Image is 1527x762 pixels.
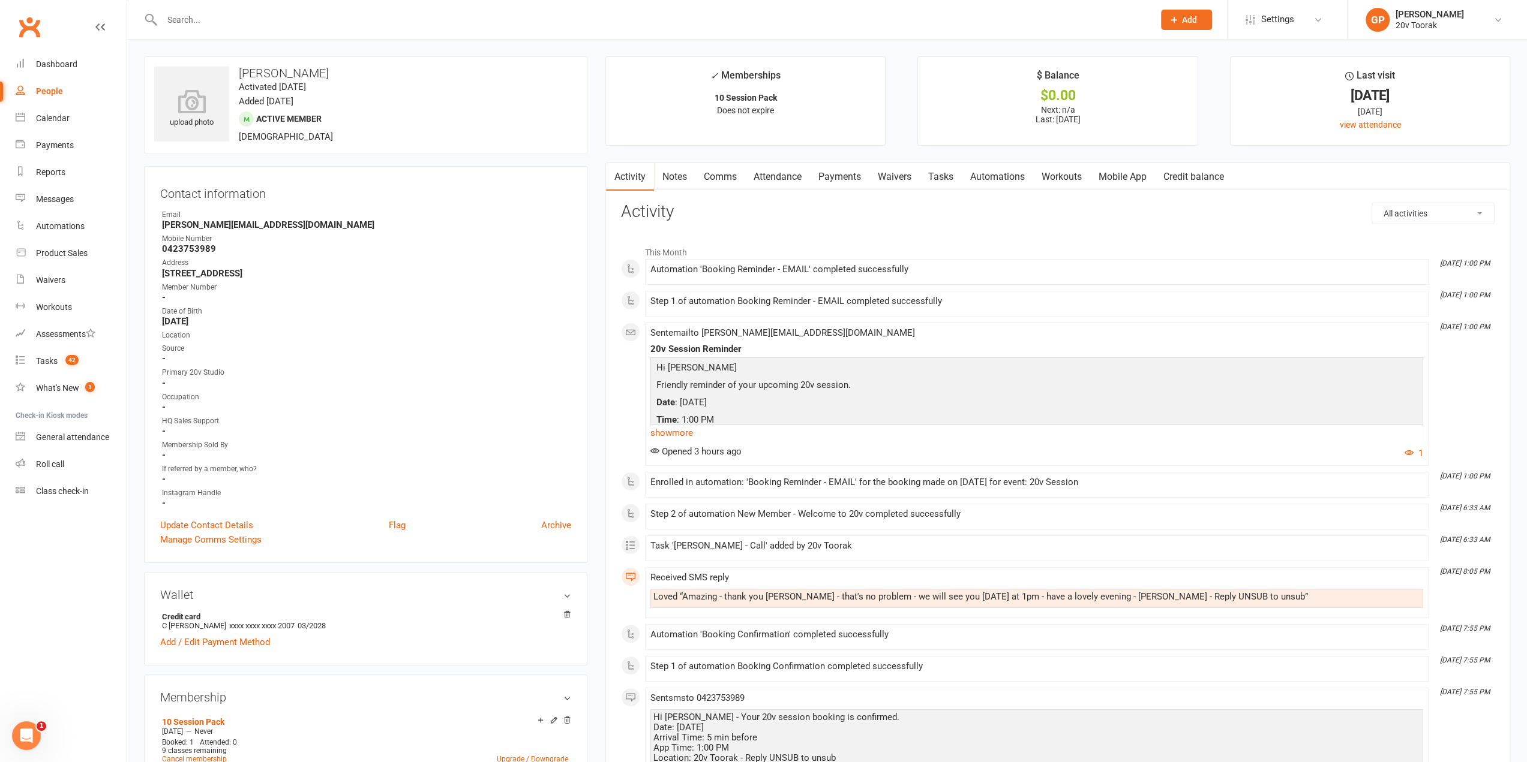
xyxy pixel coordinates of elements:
span: Never [194,727,213,736]
a: Messages [16,186,127,213]
span: Add [1182,15,1197,25]
i: [DATE] 6:33 AM [1440,504,1490,512]
i: [DATE] 1:00 PM [1440,259,1490,267]
li: C [PERSON_NAME] [160,610,571,632]
button: 1 [1405,446,1423,460]
time: Added [DATE] [239,96,293,107]
strong: 0423753989 [162,243,571,254]
a: Product Sales [16,240,127,267]
h3: Membership [160,691,571,704]
div: Step 2 of automation New Member - Welcome to 20v completed successfully [650,509,1423,519]
a: Archive [541,518,571,532]
div: Waivers [36,275,65,285]
div: [DATE] [1241,89,1499,102]
a: Manage Comms Settings [160,532,262,547]
i: [DATE] 6:33 AM [1440,535,1490,544]
div: GP [1366,8,1390,32]
h3: Wallet [160,588,571,601]
p: Hi [PERSON_NAME] [653,360,1420,378]
div: Calendar [36,113,70,123]
span: Active member [256,114,322,124]
div: Primary 20v Studio [162,367,571,378]
div: Instagram Handle [162,487,571,499]
strong: - [162,450,571,460]
div: People [36,86,63,96]
a: Payments [810,163,869,191]
div: — [159,727,571,736]
div: 20v Toorak [1396,20,1464,31]
div: Last visit [1345,68,1395,89]
a: Notes [654,163,695,191]
span: Settings [1261,6,1294,33]
span: Opened 3 hours ago [650,446,742,457]
strong: 10 Session Pack [715,93,777,103]
div: Member Number [162,282,571,293]
span: xxxx xxxx xxxx 2007 [229,621,295,630]
a: Automations [962,163,1033,191]
h3: Activity [621,203,1495,221]
iframe: Intercom live chat [12,721,41,750]
div: Product Sales [36,248,88,258]
div: Tasks [36,356,58,366]
i: [DATE] 7:55 PM [1440,688,1490,696]
span: 03/2028 [298,621,326,630]
a: view attendance [1339,120,1400,129]
div: [DATE] [1241,105,1499,118]
span: Date [656,397,675,408]
strong: - [162,498,571,508]
li: This Month [621,240,1495,259]
div: Received SMS reply [650,573,1423,583]
a: Mobile App [1090,163,1155,191]
a: Activity [606,163,654,191]
div: If referred by a member, who? [162,463,571,475]
p: Friendly reminder of your upcoming 20v session. [653,378,1420,395]
a: Payments [16,132,127,159]
i: [DATE] 8:05 PM [1440,567,1490,576]
div: Messages [36,194,74,204]
a: Update Contact Details [160,518,253,532]
span: Time [656,414,677,425]
span: Attended: 0 [200,738,237,746]
div: Occupation [162,391,571,403]
div: Class check-in [36,486,89,496]
input: Search... [158,11,1145,28]
i: ✓ [710,70,718,82]
a: Roll call [16,451,127,478]
time: Activated [DATE] [239,82,306,92]
p: : [DATE] [653,395,1420,412]
a: Tasks 42 [16,348,127,375]
div: Task '[PERSON_NAME] - Call' added by 20v Toorak [650,541,1423,551]
div: Reports [36,167,65,177]
a: Workouts [16,294,127,321]
div: Location [162,330,571,341]
i: [DATE] 1:00 PM [1440,472,1490,480]
a: Waivers [16,267,127,294]
div: HQ Sales Support [162,415,571,427]
span: Sent sms to 0423753989 [650,692,745,703]
strong: - [162,292,571,303]
div: Step 1 of automation Booking Reminder - EMAIL completed successfully [650,296,1423,306]
span: 42 [65,355,79,365]
a: General attendance kiosk mode [16,424,127,451]
a: People [16,78,127,105]
h3: [PERSON_NAME] [154,67,577,80]
p: : 1:00 PM [653,412,1420,430]
i: [DATE] 1:00 PM [1440,323,1490,331]
a: Flag [389,518,406,532]
div: Date of Birth [162,306,571,317]
div: Membership Sold By [162,439,571,451]
span: 1 [85,382,95,392]
a: Waivers [869,163,920,191]
a: Add / Edit Payment Method [160,635,270,649]
a: 10 Session Pack [162,717,224,727]
strong: Credit card [162,612,565,621]
div: Assessments [36,329,95,339]
strong: - [162,378,571,388]
a: Credit balance [1155,163,1232,191]
strong: - [162,474,571,484]
i: [DATE] 7:55 PM [1440,624,1490,633]
span: Sent email to [PERSON_NAME][EMAIL_ADDRESS][DOMAIN_NAME] [650,327,915,338]
a: Calendar [16,105,127,132]
div: Automation 'Booking Reminder - EMAIL' completed successfully [650,264,1423,275]
div: Address [162,257,571,269]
